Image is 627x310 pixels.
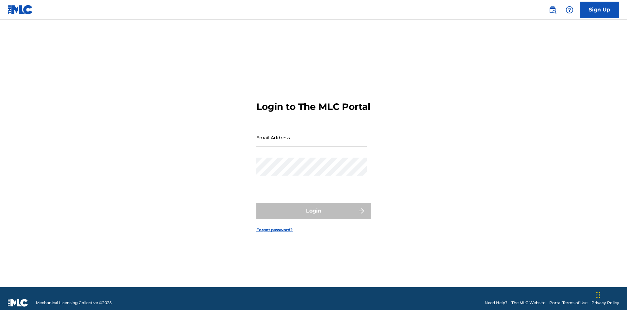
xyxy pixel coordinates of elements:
a: Portal Terms of Use [549,300,587,306]
a: Sign Up [580,2,619,18]
a: Privacy Policy [591,300,619,306]
span: Mechanical Licensing Collective © 2025 [36,300,112,306]
div: Help [563,3,576,16]
h3: Login to The MLC Portal [256,101,370,112]
a: Need Help? [485,300,507,306]
img: search [549,6,556,14]
a: The MLC Website [511,300,545,306]
img: help [566,6,573,14]
img: logo [8,299,28,307]
img: MLC Logo [8,5,33,14]
a: Forgot password? [256,227,293,233]
a: Public Search [546,3,559,16]
div: Drag [596,285,600,305]
iframe: Chat Widget [594,279,627,310]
